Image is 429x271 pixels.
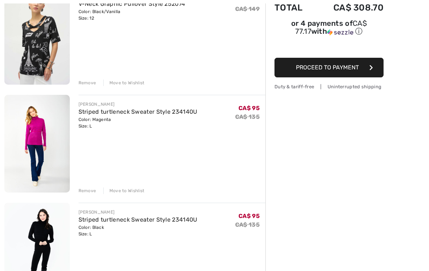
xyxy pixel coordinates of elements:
s: CA$ 149 [235,6,260,13]
iframe: PayPal-paypal [274,39,384,56]
div: [PERSON_NAME] [79,101,197,108]
a: Striped turtleneck Sweater Style 234140U [79,217,197,223]
div: Remove [79,80,96,86]
div: or 4 payments ofCA$ 77.17withSezzle Click to learn more about Sezzle [274,20,384,39]
div: Color: Black/Vanilla Size: 12 [79,9,185,22]
img: Striped turtleneck Sweater Style 234140U [4,95,70,193]
a: Striped turtleneck Sweater Style 234140U [79,109,197,116]
s: CA$ 135 [235,222,260,228]
a: V-Neck Graphic Pullover Style 252074 [79,1,185,8]
button: Proceed to Payment [274,58,384,78]
div: [PERSON_NAME] [79,209,197,216]
div: or 4 payments of with [274,20,384,37]
span: Proceed to Payment [296,64,359,71]
img: Sezzle [327,29,353,36]
div: Move to Wishlist [103,80,145,86]
div: Color: Magenta Size: L [79,117,197,130]
div: Color: Black Size: L [79,225,197,238]
span: CA$ 77.17 [295,19,367,36]
span: CA$ 95 [238,213,260,220]
s: CA$ 135 [235,114,260,121]
div: Remove [79,188,96,194]
span: CA$ 95 [238,105,260,112]
div: Duty & tariff-free | Uninterrupted shipping [274,84,384,90]
div: Move to Wishlist [103,188,145,194]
